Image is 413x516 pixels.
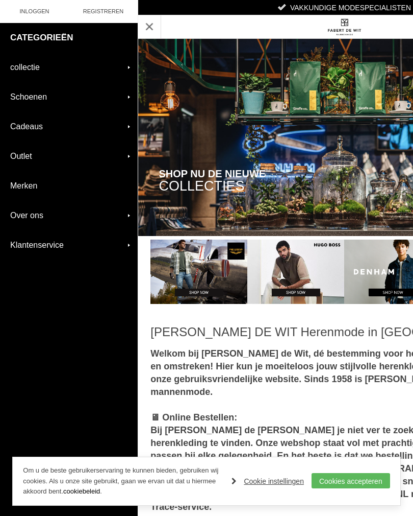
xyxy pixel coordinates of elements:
[231,474,304,489] a: Cookie instellingen
[312,473,390,488] a: Cookies accepteren
[326,18,362,36] img: Fabert de Wit
[63,487,100,495] a: cookiebeleid
[23,465,221,497] p: Om u de beste gebruikerservaring te kunnen bieden, gebruiken wij cookies. Als u onze site gebruik...
[138,15,161,38] a: Toon menu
